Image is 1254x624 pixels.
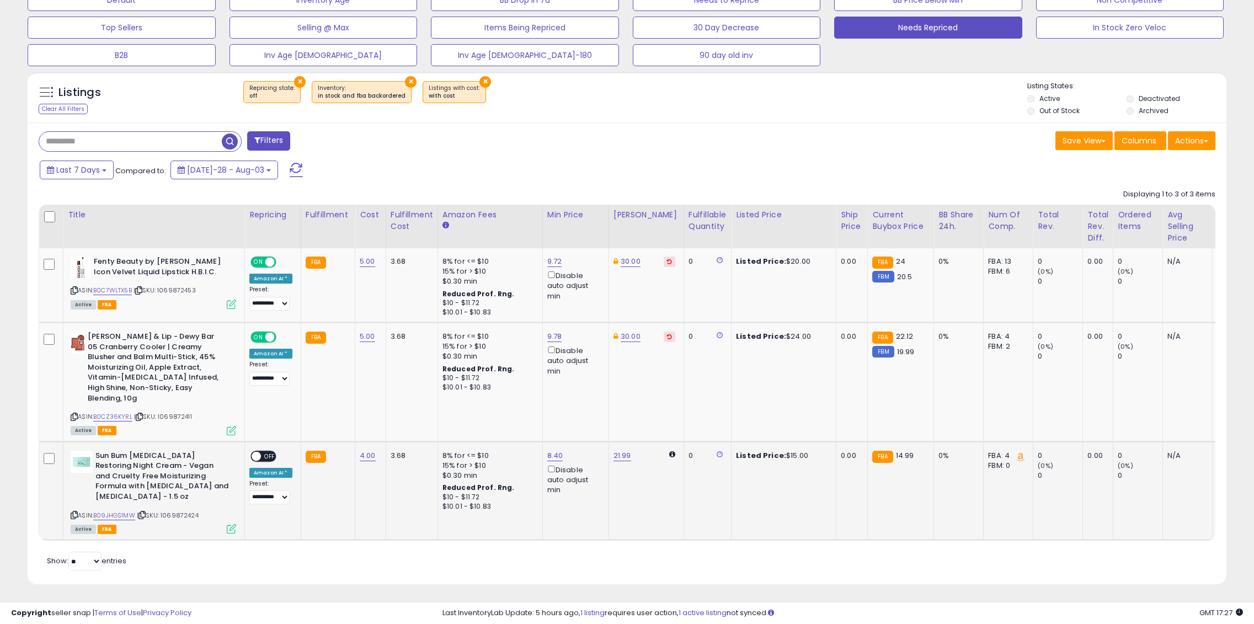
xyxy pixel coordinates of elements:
[93,412,132,422] a: B0CZ36KYRL
[841,451,859,461] div: 0.00
[306,257,326,269] small: FBA
[442,383,534,392] div: $10.01 - $10.83
[938,209,979,232] div: BB Share 24h.
[834,17,1022,39] button: Needs Repriced
[431,44,619,66] button: Inv Age [DEMOGRAPHIC_DATA]-180
[360,450,376,461] a: 4.00
[736,332,828,342] div: $24.00
[736,451,828,461] div: $15.00
[71,257,236,308] div: ASIN:
[1118,209,1158,232] div: Ordered Items
[896,256,905,266] span: 24
[71,332,85,354] img: 31ZTCV43vWL._SL40_.jpg
[1038,471,1082,481] div: 0
[872,209,929,232] div: Current Buybox Price
[1039,106,1080,115] label: Out of Stock
[1038,351,1082,361] div: 0
[897,346,915,357] span: 19.99
[988,342,1024,351] div: FBM: 2
[736,256,786,266] b: Listed Price:
[1038,461,1053,470] small: (0%)
[442,493,534,502] div: $10 - $11.72
[736,209,831,221] div: Listed Price
[442,332,534,342] div: 8% for <= $10
[442,298,534,308] div: $10 - $11.72
[1118,451,1162,461] div: 0
[391,257,429,266] div: 3.68
[613,450,631,461] a: 21.99
[249,92,295,100] div: off
[249,84,295,100] span: Repricing state :
[98,426,116,435] span: FBA
[1199,607,1243,618] span: 2025-08-11 17:27 GMT
[249,361,292,386] div: Preset:
[1038,451,1082,461] div: 0
[442,308,534,317] div: $10.01 - $10.83
[360,331,375,342] a: 5.00
[938,332,975,342] div: 0%
[621,331,641,342] a: 30.00
[1038,332,1082,342] div: 0
[736,257,828,266] div: $20.00
[71,300,96,310] span: All listings currently available for purchase on Amazon
[667,259,672,264] i: Revert to store-level Dynamic Max Price
[442,502,534,511] div: $10.01 - $10.83
[318,92,405,100] div: in stock and fba backordered
[872,271,894,282] small: FBM
[1139,106,1168,115] label: Archived
[11,608,191,618] div: seller snap | |
[429,84,480,100] span: Listings with cost :
[1167,209,1208,244] div: Avg Selling Price
[247,131,290,151] button: Filters
[689,451,723,461] div: 0
[442,276,534,286] div: $0.30 min
[547,344,600,376] div: Disable auto adjust min
[1122,135,1156,146] span: Columns
[988,332,1024,342] div: FBA: 4
[613,333,618,340] i: This overrides the store level Dynamic Max Price for this listing
[547,331,562,342] a: 9.78
[1167,332,1204,342] div: N/A
[897,271,913,282] span: 20.5
[230,17,418,39] button: Selling @ Max
[1168,131,1215,150] button: Actions
[1118,257,1162,266] div: 0
[1087,257,1104,266] div: 0.00
[56,164,100,175] span: Last 7 Days
[1038,276,1082,286] div: 0
[872,346,894,358] small: FBM
[360,256,375,267] a: 5.00
[442,461,534,471] div: 15% for > $10
[1118,461,1133,470] small: (0%)
[442,483,515,492] b: Reduced Prof. Rng.
[1123,189,1215,200] div: Displaying 1 to 3 of 3 items
[71,525,96,534] span: All listings currently available for purchase on Amazon
[689,257,723,266] div: 0
[988,451,1024,461] div: FBA: 4
[896,331,914,342] span: 22.12
[28,44,216,66] button: B2B
[98,300,116,310] span: FBA
[115,166,166,176] span: Compared to:
[1118,267,1133,276] small: (0%)
[988,266,1024,276] div: FBM: 6
[252,333,265,342] span: ON
[94,607,141,618] a: Terms of Use
[896,450,914,461] span: 14.99
[442,608,1243,618] div: Last InventoryLab Update: 5 hours ago, requires user action, not synced.
[88,332,222,406] b: [PERSON_NAME] & Lip - Dewy Bar 05 Cranberry Cooler | Creamy Blusher and Balm Multi-Stick, 45% Moi...
[442,266,534,276] div: 15% for > $10
[230,44,418,66] button: Inv Age [DEMOGRAPHIC_DATA]
[938,257,975,266] div: 0%
[613,258,618,265] i: This overrides the store level Dynamic Max Price for this listing
[1027,81,1226,92] p: Listing States:
[547,269,600,301] div: Disable auto adjust min
[1167,451,1204,461] div: N/A
[1036,17,1224,39] button: In Stock Zero Veloc
[1087,209,1108,244] div: Total Rev. Diff.
[479,76,491,88] button: ×
[442,374,534,383] div: $10 - $11.72
[1118,351,1162,361] div: 0
[249,468,292,478] div: Amazon AI *
[306,209,350,221] div: Fulfillment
